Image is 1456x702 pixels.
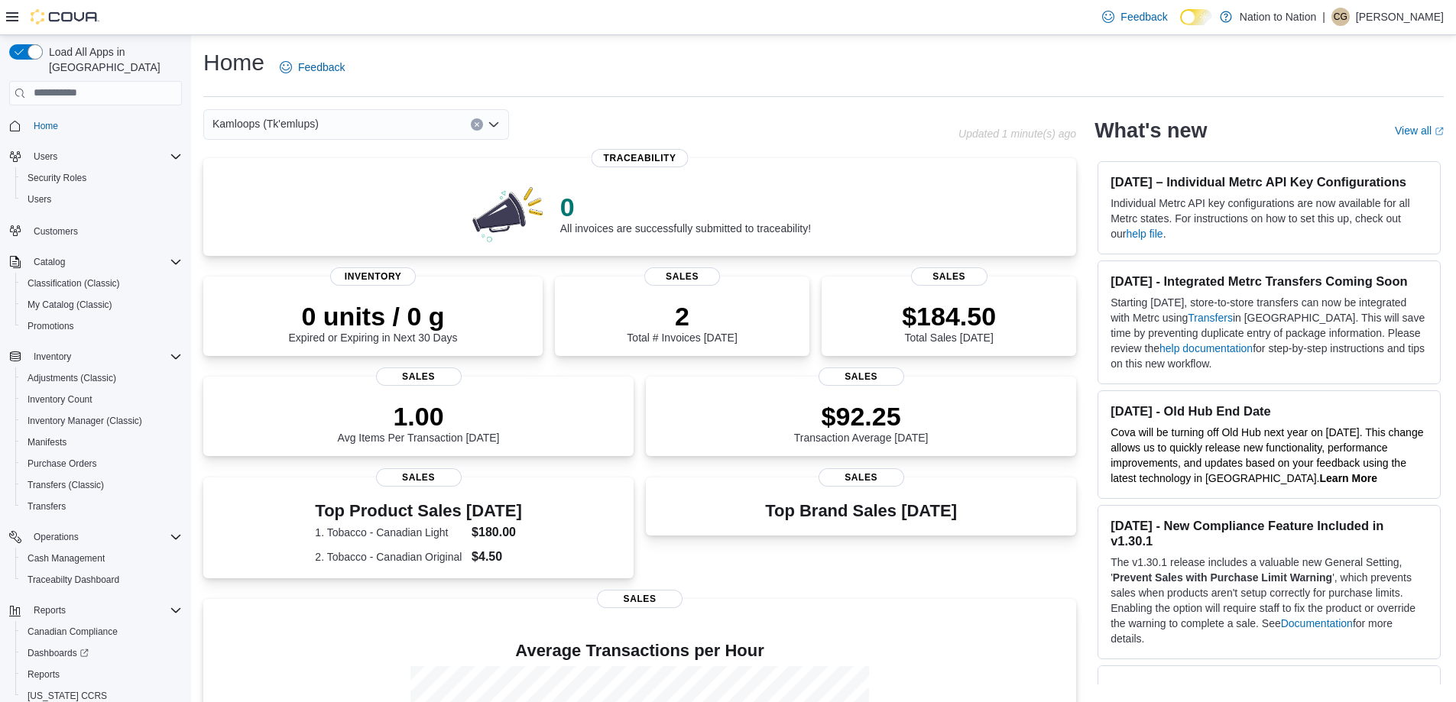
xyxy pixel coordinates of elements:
[315,525,465,540] dt: 1. Tobacco - Canadian Light
[21,296,118,314] a: My Catalog (Classic)
[21,455,182,473] span: Purchase Orders
[21,190,182,209] span: Users
[1188,312,1233,324] a: Transfers
[28,690,107,702] span: [US_STATE] CCRS
[28,372,116,384] span: Adjustments (Classic)
[765,502,957,520] h3: Top Brand Sales [DATE]
[1111,426,1423,484] span: Cova will be turning off Old Hub next year on [DATE]. This change allows us to quickly release ne...
[28,626,118,638] span: Canadian Compliance
[289,301,458,344] div: Expired or Expiring in Next 30 Days
[1120,9,1167,24] span: Feedback
[1180,25,1181,26] span: Dark Mode
[34,225,78,238] span: Customers
[592,149,689,167] span: Traceability
[15,453,188,474] button: Purchase Orders
[21,369,122,387] a: Adjustments (Classic)
[1111,295,1428,371] p: Starting [DATE], store-to-store transfers can now be integrated with Metrc using in [GEOGRAPHIC_D...
[203,47,264,78] h1: Home
[15,474,188,496] button: Transfers (Classic)
[28,348,77,366] button: Inventory
[28,172,86,184] span: Security Roles
[21,317,80,335] a: Promotions
[21,169,92,187] a: Security Roles
[1113,571,1332,584] strong: Prevent Sales with Purchase Limit Warning
[21,571,125,589] a: Traceabilty Dashboard
[28,601,182,620] span: Reports
[3,251,188,273] button: Catalog
[315,549,465,565] dt: 2. Tobacco - Canadian Original
[1281,617,1353,629] a: Documentation
[15,367,188,389] button: Adjustments (Classic)
[376,367,462,386] span: Sales
[21,190,57,209] a: Users
[21,296,182,314] span: My Catalog (Classic)
[28,193,51,205] span: Users
[1111,196,1428,241] p: Individual Metrc API key configurations are now available for all Metrc states. For instructions ...
[21,476,110,494] a: Transfers (Classic)
[34,351,71,363] span: Inventory
[21,369,182,387] span: Adjustments (Classic)
[3,115,188,137] button: Home
[1096,2,1173,32] a: Feedback
[21,317,182,335] span: Promotions
[1320,472,1377,484] strong: Learn More
[28,147,182,166] span: Users
[15,621,188,642] button: Canadian Compliance
[21,665,182,684] span: Reports
[43,44,182,75] span: Load All Apps in [GEOGRAPHIC_DATA]
[1159,342,1253,354] a: help documentation
[15,664,188,685] button: Reports
[28,116,182,135] span: Home
[627,301,737,344] div: Total # Invoices [DATE]
[21,665,66,684] a: Reports
[1322,8,1325,26] p: |
[289,301,458,332] p: 0 units / 0 g
[28,552,105,565] span: Cash Management
[15,389,188,410] button: Inventory Count
[28,601,72,620] button: Reports
[794,401,929,444] div: Transaction Average [DATE]
[597,590,683,608] span: Sales
[911,267,987,286] span: Sales
[28,528,182,546] span: Operations
[15,189,188,210] button: Users
[21,644,95,662] a: Dashboards
[1111,273,1428,289] h3: [DATE] - Integrated Metrc Transfers Coming Soon
[21,644,182,662] span: Dashboards
[21,412,148,430] a: Inventory Manager (Classic)
[212,115,319,133] span: Kamloops (Tk'emlups)
[28,117,64,135] a: Home
[34,531,79,543] span: Operations
[1395,125,1444,137] a: View allExternal link
[376,468,462,487] span: Sales
[902,301,996,332] p: $184.50
[15,548,188,569] button: Cash Management
[560,192,811,222] p: 0
[298,60,345,75] span: Feedback
[34,120,58,132] span: Home
[34,256,65,268] span: Catalog
[21,412,182,430] span: Inventory Manager (Classic)
[28,574,119,586] span: Traceabilty Dashboard
[794,401,929,432] p: $92.25
[21,497,182,516] span: Transfers
[21,274,126,293] a: Classification (Classic)
[28,221,182,240] span: Customers
[1334,8,1347,26] span: CG
[15,410,188,432] button: Inventory Manager (Classic)
[15,496,188,517] button: Transfers
[21,433,182,451] span: Manifests
[1111,174,1428,189] h3: [DATE] – Individual Metrc API Key Configurations
[338,401,500,444] div: Avg Items Per Transaction [DATE]
[644,267,721,286] span: Sales
[28,528,85,546] button: Operations
[330,267,416,286] span: Inventory
[958,128,1076,140] p: Updated 1 minute(s) ago
[471,118,483,131] button: Clear input
[21,623,124,641] a: Canadian Compliance
[28,277,120,290] span: Classification (Classic)
[15,642,188,664] a: Dashboards
[21,455,103,473] a: Purchase Orders
[21,274,182,293] span: Classification (Classic)
[3,219,188,241] button: Customers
